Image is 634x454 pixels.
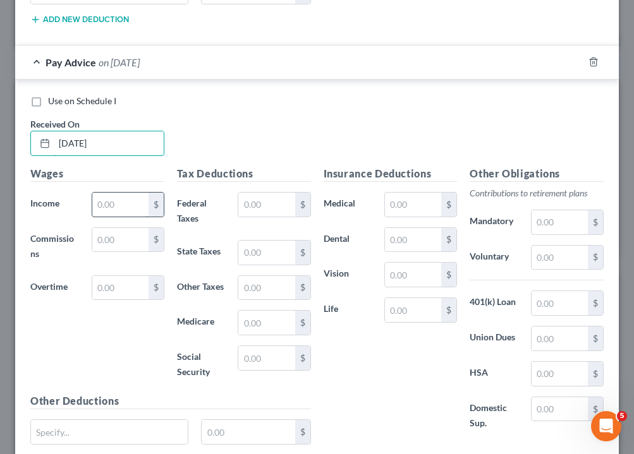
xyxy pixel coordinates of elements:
div: $ [295,193,310,217]
button: Add new deduction [30,15,129,25]
label: Federal Taxes [171,192,232,230]
label: Vision [317,262,379,287]
span: on [DATE] [99,56,140,68]
div: $ [441,263,456,287]
div: $ [149,193,164,217]
input: 0.00 [385,228,441,252]
div: $ [295,276,310,300]
label: Dental [317,227,379,253]
p: Contributions to retirement plans [470,187,604,200]
div: $ [441,298,456,322]
label: Voluntary [463,245,525,270]
span: Pay Advice [46,56,96,68]
label: Overtime [24,275,85,301]
input: 0.00 [238,241,295,265]
span: Income [30,198,59,208]
input: 0.00 [92,228,149,252]
input: MM/DD/YYYY [54,131,164,155]
input: 0.00 [238,193,295,217]
input: 0.00 [532,291,588,315]
input: 0.00 [532,397,588,421]
h5: Other Deductions [30,393,311,409]
input: 0.00 [238,346,295,370]
span: Use on Schedule I [48,95,116,106]
input: 0.00 [532,246,588,270]
input: 0.00 [532,362,588,386]
label: Union Dues [463,326,525,351]
span: Received On [30,119,80,129]
input: Specify... [31,420,188,444]
span: 5 [617,411,627,421]
h5: Insurance Deductions [324,166,458,182]
div: $ [295,346,310,370]
div: $ [588,397,603,421]
div: $ [588,246,603,270]
label: HSA [463,361,525,386]
label: Social Security [171,345,232,383]
h5: Other Obligations [470,166,604,182]
input: 0.00 [385,263,441,287]
input: 0.00 [385,193,441,217]
iframe: Intercom live chat [591,411,621,441]
label: Domestic Sup. [463,397,525,434]
input: 0.00 [385,298,441,322]
input: 0.00 [532,326,588,350]
label: State Taxes [171,240,232,265]
h5: Wages [30,166,164,182]
div: $ [441,193,456,217]
input: 0.00 [238,276,295,300]
div: $ [441,228,456,252]
input: 0.00 [92,276,149,300]
input: 0.00 [92,193,149,217]
div: $ [149,228,164,252]
label: Medicare [171,310,232,335]
div: $ [588,362,603,386]
div: $ [295,311,310,335]
label: Mandatory [463,210,525,235]
input: 0.00 [202,420,295,444]
input: 0.00 [238,311,295,335]
label: Commissions [24,227,85,265]
label: Medical [317,192,379,217]
div: $ [588,210,603,234]
div: $ [588,326,603,350]
div: $ [295,241,310,265]
input: 0.00 [532,210,588,234]
div: $ [588,291,603,315]
label: Other Taxes [171,275,232,301]
label: Life [317,297,379,323]
h5: Tax Deductions [177,166,311,182]
div: $ [295,420,310,444]
label: 401(k) Loan [463,290,525,316]
div: $ [149,276,164,300]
